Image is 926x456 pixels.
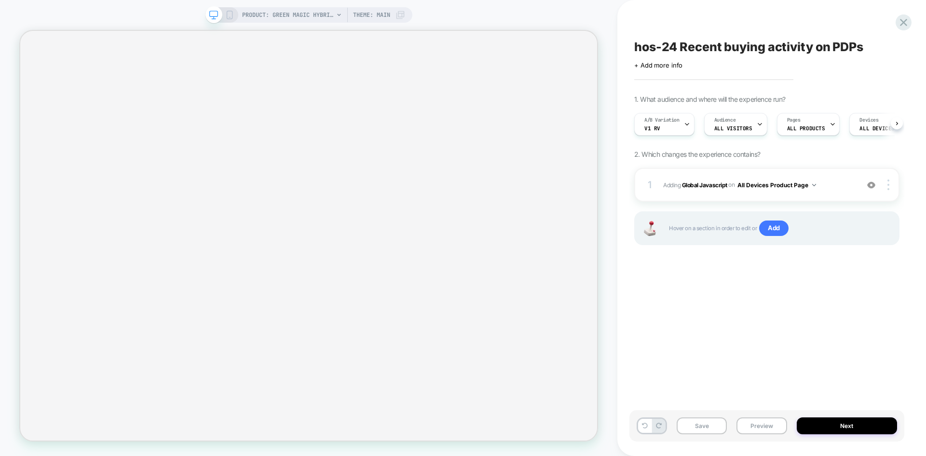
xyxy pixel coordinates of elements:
img: down arrow [812,184,816,186]
button: Save [677,417,727,434]
span: + Add more info [634,61,682,69]
b: Global Javascript [682,181,727,188]
button: Next [797,417,898,434]
span: 1. What audience and where will the experience run? [634,95,785,103]
span: All Visitors [714,125,752,132]
span: PRODUCT: Green Magic Hybrid Broccoli F1 [242,7,334,23]
span: Pages [787,117,801,124]
div: 1 [645,176,654,193]
span: Hover on a section in order to edit or [669,221,889,236]
span: hos-24 Recent buying activity on PDPs [634,40,863,54]
img: Joystick [640,221,659,236]
span: v1 rv [644,125,660,132]
span: Theme: MAIN [353,7,390,23]
button: Preview [736,417,787,434]
span: Adding [663,179,854,191]
span: Devices [859,117,878,124]
span: ALL DEVICES [859,125,894,132]
span: Audience [714,117,736,124]
span: 2. Which changes the experience contains? [634,150,760,158]
span: on [728,180,735,190]
span: ALL PRODUCTS [787,125,825,132]
img: crossed eye [867,181,875,189]
span: Add [759,221,789,236]
button: All Devices Product Page [737,179,816,191]
span: A/B Variation [644,117,680,124]
img: close [887,180,889,190]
